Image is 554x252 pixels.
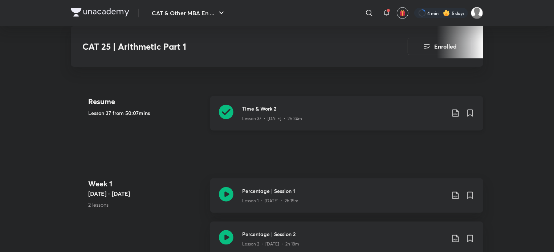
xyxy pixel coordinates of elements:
[88,109,204,117] h5: Lesson 37 from 50:07mins
[88,201,204,208] p: 2 lessons
[71,8,129,17] img: Company Logo
[210,96,483,139] a: Time & Work 2Lesson 37 • [DATE] • 2h 24m
[242,230,445,238] h3: Percentage | Session 2
[210,178,483,222] a: Percentage | Session 1Lesson 1 • [DATE] • 2h 15m
[408,38,472,55] button: Enrolled
[242,187,445,195] h3: Percentage | Session 1
[242,115,302,122] p: Lesson 37 • [DATE] • 2h 24m
[443,9,450,17] img: streak
[242,105,445,112] h3: Time & Work 2
[88,189,204,198] h5: [DATE] - [DATE]
[242,241,299,247] p: Lesson 2 • [DATE] • 2h 18m
[397,7,408,19] button: avatar
[471,7,483,19] img: Aparna Dubey
[147,6,230,20] button: CAT & Other MBA En ...
[88,178,204,189] h4: Week 1
[88,96,204,107] h4: Resume
[242,198,298,204] p: Lesson 1 • [DATE] • 2h 15m
[82,41,367,52] h3: CAT 25 | Arithmetic Part 1
[71,8,129,18] a: Company Logo
[399,10,406,16] img: avatar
